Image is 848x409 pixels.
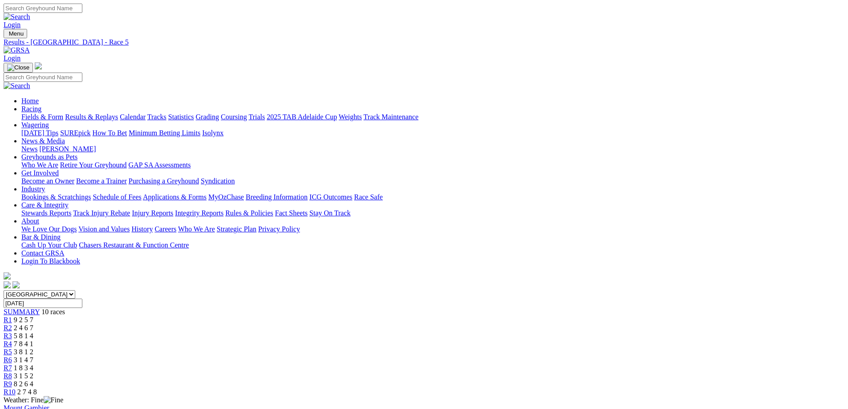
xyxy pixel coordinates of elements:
a: Purchasing a Greyhound [129,177,199,185]
a: R3 [4,332,12,340]
a: Injury Reports [132,209,173,217]
div: Care & Integrity [21,209,844,217]
a: Syndication [201,177,235,185]
a: Who We Are [178,225,215,233]
input: Select date [4,299,82,308]
a: R5 [4,348,12,356]
img: twitter.svg [12,281,20,288]
a: Statistics [168,113,194,121]
a: GAP SA Assessments [129,161,191,169]
a: News [21,145,37,153]
div: News & Media [21,145,844,153]
span: 2 4 6 7 [14,324,33,332]
a: Minimum Betting Limits [129,129,200,137]
a: Isolynx [202,129,223,137]
a: Login To Blackbook [21,257,80,265]
a: Trials [248,113,265,121]
a: Privacy Policy [258,225,300,233]
div: Bar & Dining [21,241,844,249]
div: Industry [21,193,844,201]
a: Fact Sheets [275,209,308,217]
a: Contact GRSA [21,249,64,257]
a: Become an Owner [21,177,74,185]
a: Breeding Information [246,193,308,201]
img: Search [4,82,30,90]
a: Schedule of Fees [93,193,141,201]
img: GRSA [4,46,30,54]
span: 7 8 4 1 [14,340,33,348]
div: Get Involved [21,177,844,185]
button: Toggle navigation [4,63,33,73]
span: R6 [4,356,12,364]
a: Home [21,97,39,105]
img: Search [4,13,30,21]
a: SUREpick [60,129,90,137]
a: Applications & Forms [143,193,207,201]
input: Search [4,73,82,82]
img: facebook.svg [4,281,11,288]
a: Get Involved [21,169,59,177]
span: Menu [9,30,24,37]
span: R9 [4,380,12,388]
span: 3 1 5 2 [14,372,33,380]
a: Bookings & Scratchings [21,193,91,201]
input: Search [4,4,82,13]
a: Greyhounds as Pets [21,153,77,161]
span: 2 7 4 8 [17,388,37,396]
a: Racing [21,105,41,113]
a: R7 [4,364,12,372]
a: Strategic Plan [217,225,256,233]
a: Who We Are [21,161,58,169]
span: 8 2 6 4 [14,380,33,388]
a: 2025 TAB Adelaide Cup [267,113,337,121]
a: Chasers Restaurant & Function Centre [79,241,189,249]
a: Become a Trainer [76,177,127,185]
a: Care & Integrity [21,201,69,209]
a: Wagering [21,121,49,129]
a: Track Maintenance [364,113,418,121]
a: Fields & Form [21,113,63,121]
a: R2 [4,324,12,332]
img: Fine [44,396,63,404]
a: Cash Up Your Club [21,241,77,249]
a: About [21,217,39,225]
span: 5 8 1 4 [14,332,33,340]
img: Close [7,64,29,71]
a: SUMMARY [4,308,40,316]
a: How To Bet [93,129,127,137]
a: MyOzChase [208,193,244,201]
a: Grading [196,113,219,121]
a: R1 [4,316,12,324]
a: Retire Your Greyhound [60,161,127,169]
a: [DATE] Tips [21,129,58,137]
a: Integrity Reports [175,209,223,217]
a: Stewards Reports [21,209,71,217]
span: R8 [4,372,12,380]
a: Stay On Track [309,209,350,217]
a: Calendar [120,113,146,121]
a: Bar & Dining [21,233,61,241]
a: Track Injury Rebate [73,209,130,217]
img: logo-grsa-white.png [4,272,11,279]
div: About [21,225,844,233]
a: Results & Replays [65,113,118,121]
span: 3 1 4 7 [14,356,33,364]
div: Results - [GEOGRAPHIC_DATA] - Race 5 [4,38,844,46]
a: Login [4,21,20,28]
span: 1 8 3 4 [14,364,33,372]
a: Coursing [221,113,247,121]
a: R4 [4,340,12,348]
a: [PERSON_NAME] [39,145,96,153]
span: R10 [4,388,16,396]
a: News & Media [21,137,65,145]
a: Industry [21,185,45,193]
a: Tracks [147,113,166,121]
a: Weights [339,113,362,121]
